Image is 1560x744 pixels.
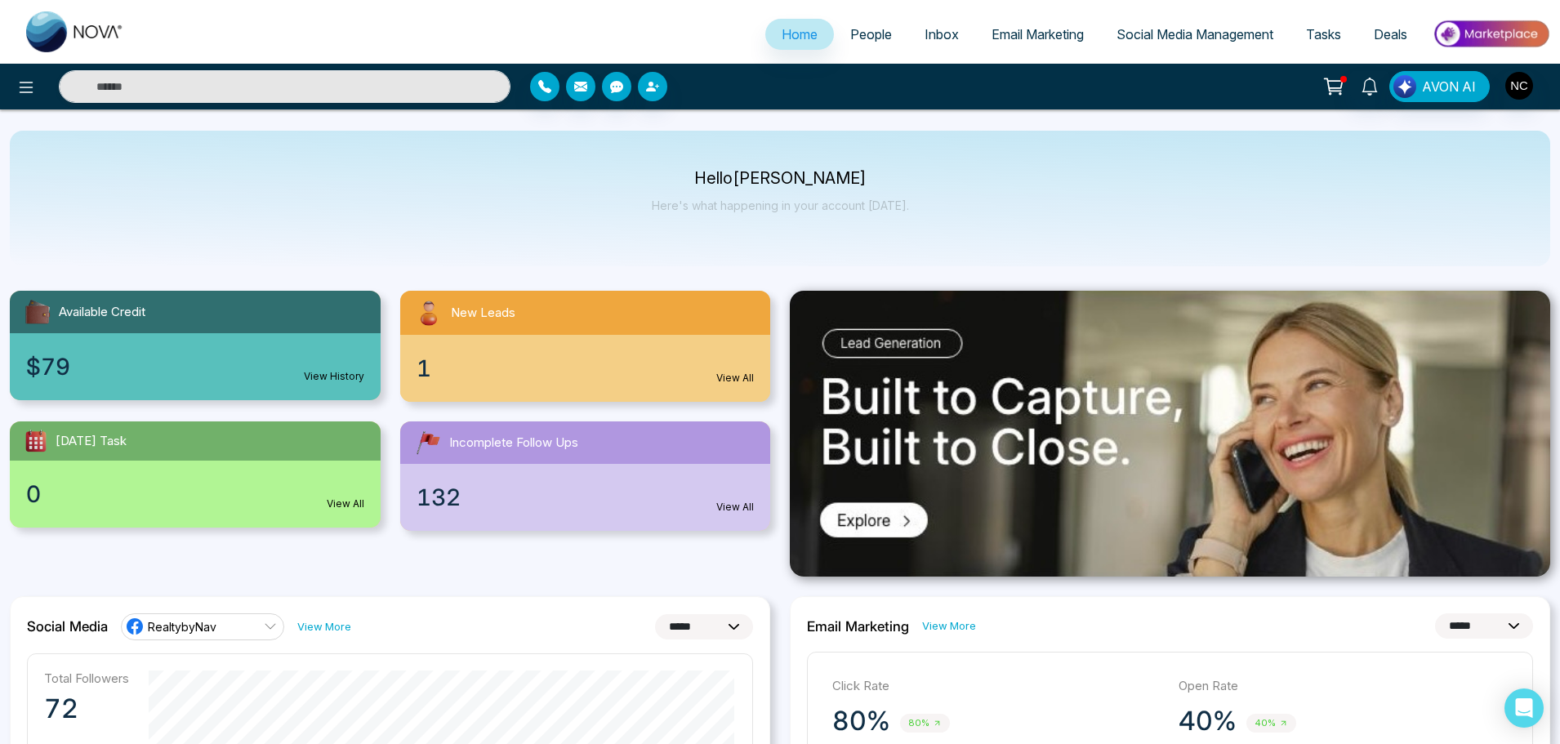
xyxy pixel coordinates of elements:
span: 80% [900,714,950,733]
p: 40% [1179,705,1237,737]
span: People [850,26,892,42]
p: Click Rate [832,677,1162,696]
a: Email Marketing [975,19,1100,50]
a: Tasks [1290,19,1357,50]
h2: Social Media [27,618,108,635]
a: View More [297,619,351,635]
p: Open Rate [1179,677,1509,696]
span: RealtybyNav [148,619,216,635]
p: Total Followers [44,670,129,686]
a: People [834,19,908,50]
p: Here's what happening in your account [DATE]. [652,198,909,212]
span: New Leads [451,304,515,323]
span: Incomplete Follow Ups [449,434,578,452]
div: Open Intercom Messenger [1504,688,1544,728]
a: Home [765,19,834,50]
img: . [790,291,1550,577]
span: $79 [26,350,70,384]
a: New Leads1View All [390,291,781,402]
a: View History [304,369,364,384]
p: 72 [44,693,129,725]
span: 1 [417,351,431,385]
a: View More [922,618,976,634]
a: Deals [1357,19,1424,50]
img: User Avatar [1505,72,1533,100]
span: Deals [1374,26,1407,42]
img: Lead Flow [1393,75,1416,98]
img: todayTask.svg [23,428,49,454]
a: Inbox [908,19,975,50]
img: Market-place.gif [1432,16,1550,52]
span: Email Marketing [992,26,1084,42]
a: Incomplete Follow Ups132View All [390,421,781,531]
span: Available Credit [59,303,145,322]
span: [DATE] Task [56,432,127,451]
p: 80% [832,705,890,737]
a: View All [716,371,754,385]
span: Social Media Management [1117,26,1273,42]
img: followUps.svg [413,428,443,457]
p: Hello [PERSON_NAME] [652,172,909,185]
span: 132 [417,480,461,515]
img: newLeads.svg [413,297,444,328]
span: 0 [26,477,41,511]
h2: Email Marketing [807,618,909,635]
img: availableCredit.svg [23,297,52,327]
a: View All [716,500,754,515]
span: AVON AI [1422,77,1476,96]
span: Inbox [925,26,959,42]
span: Home [782,26,818,42]
button: AVON AI [1389,71,1490,102]
a: View All [327,497,364,511]
span: 40% [1246,714,1296,733]
span: Tasks [1306,26,1341,42]
a: Social Media Management [1100,19,1290,50]
img: Nova CRM Logo [26,11,124,52]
